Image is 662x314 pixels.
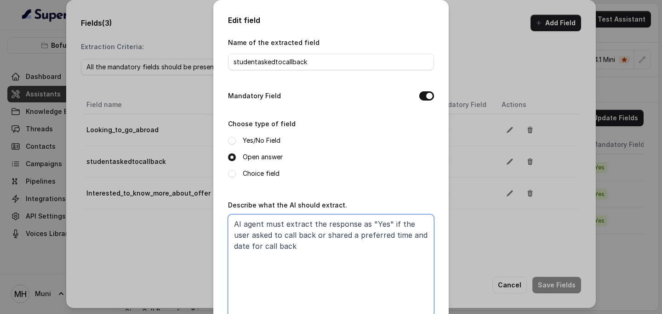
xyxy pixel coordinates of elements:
[243,135,280,146] label: Yes/No Field
[228,15,434,26] h2: Edit field
[228,201,347,209] label: Describe what the AI should extract.
[243,151,283,163] label: Open answer
[243,168,280,179] label: Choice field
[228,39,320,46] label: Name of the extracted field
[228,120,296,128] label: Choose type of field
[228,90,281,101] label: Mandatory Field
